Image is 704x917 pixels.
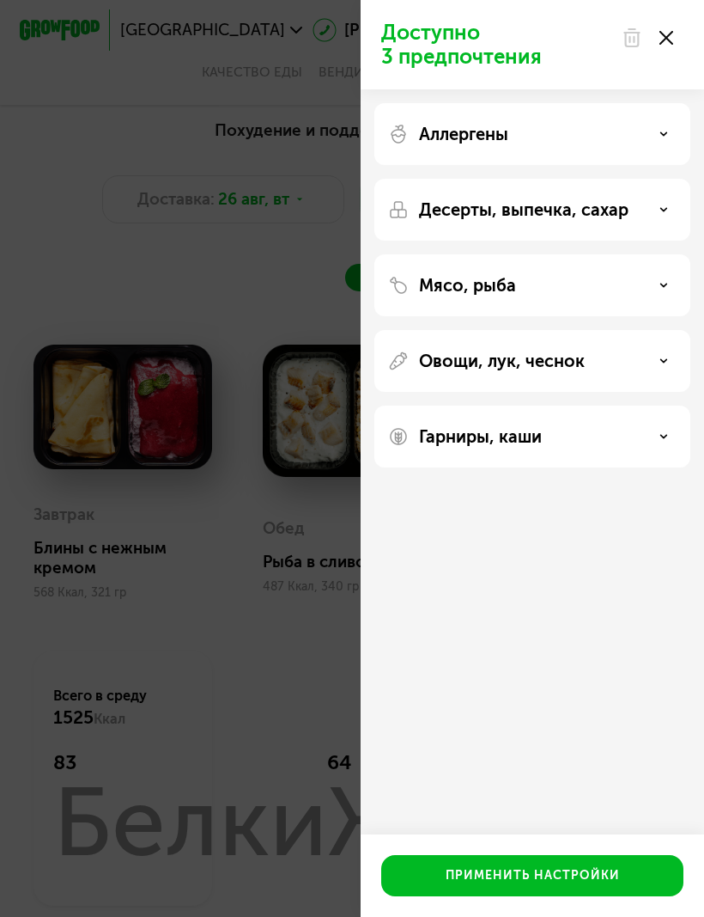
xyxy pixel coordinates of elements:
[419,275,516,296] p: Мясо, рыба
[446,867,620,884] div: Применить настройки
[419,351,585,371] p: Овощи, лук, чеснок
[419,124,508,144] p: Аллергены
[419,199,628,220] p: Десерты, выпечка, сахар
[419,426,542,447] p: Гарниры, каши
[381,21,611,69] p: Доступно 3 предпочтения
[381,855,683,896] button: Применить настройки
